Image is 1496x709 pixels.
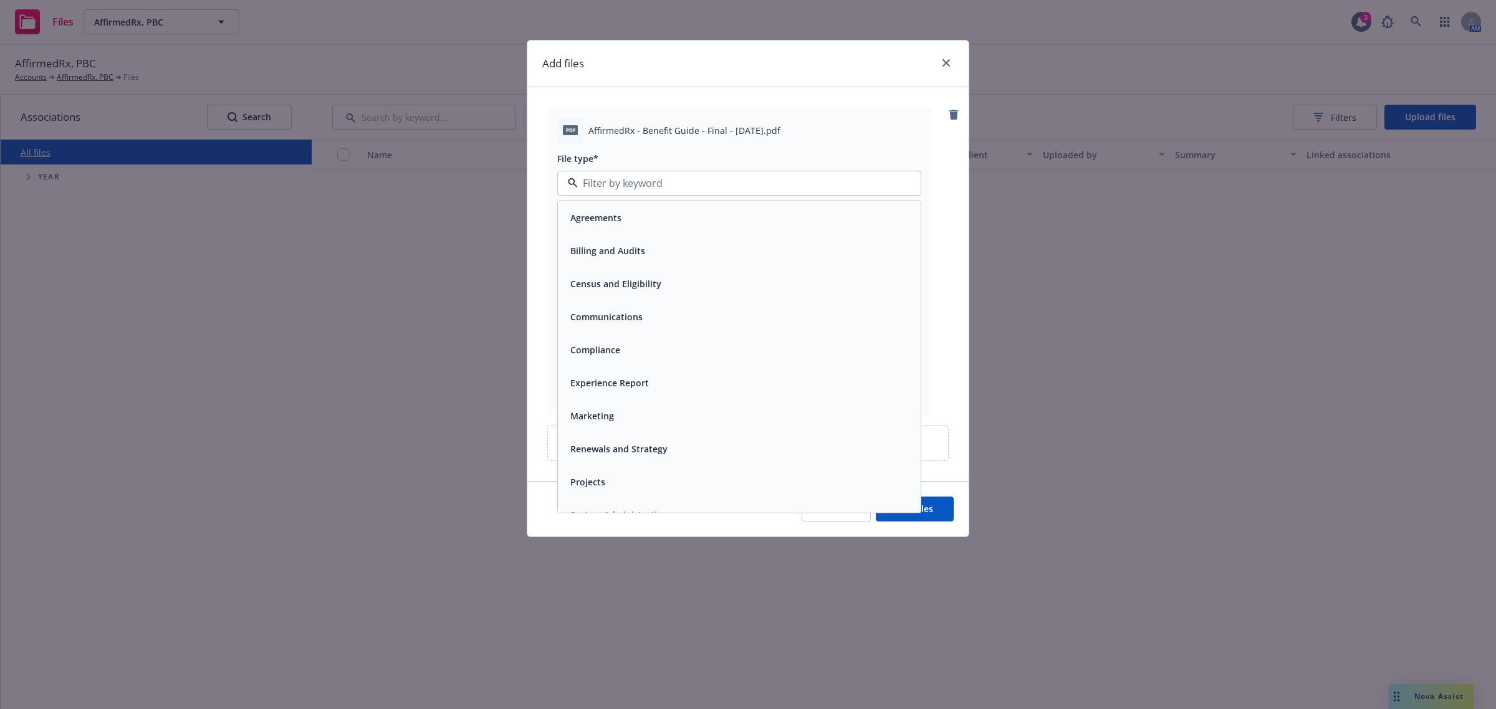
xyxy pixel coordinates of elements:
div: Upload new files [547,425,949,461]
input: Filter by keyword [578,176,896,191]
h1: Add files [542,55,584,72]
button: Marketing [570,409,614,422]
span: pdf [563,125,578,135]
button: Agreements [570,211,621,224]
span: AffirmedRx - Benefit Guide - Final - [DATE].pdf [588,124,780,137]
a: remove [946,107,961,122]
button: Compliance [570,343,620,356]
button: Census and Eligibility [570,277,661,290]
button: Communications [570,310,643,323]
button: Renewals and Strategy [570,442,668,455]
button: Projects [570,475,605,488]
button: Experience Report [570,376,649,389]
span: File type* [557,153,598,164]
button: System Administration [570,508,668,521]
button: Billing and Audits [570,244,645,257]
a: close [939,55,954,70]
